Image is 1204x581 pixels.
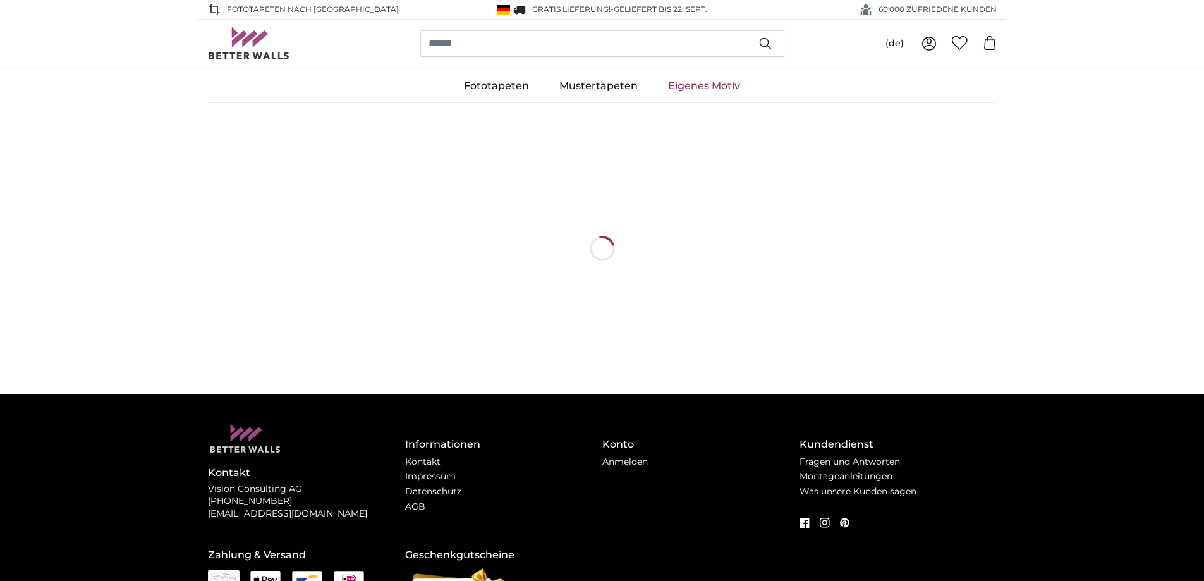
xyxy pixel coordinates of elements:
a: Impressum [405,470,456,482]
a: Anmelden [602,456,648,467]
button: (de) [875,32,914,55]
h4: Informationen [405,437,602,452]
h4: Geschenkgutscheine [405,547,602,563]
img: Deutschland [497,5,510,15]
a: Fototapeten [449,70,544,102]
a: Was unsere Kunden sagen [800,486,916,497]
a: AGB [405,501,425,512]
a: Montageanleitungen [800,470,892,482]
a: Kontakt [405,456,441,467]
img: Betterwalls [208,27,290,59]
p: Vision Consulting AG [PHONE_NUMBER] [EMAIL_ADDRESS][DOMAIN_NAME] [208,483,405,521]
a: Datenschutz [405,486,461,497]
span: Fototapeten nach [GEOGRAPHIC_DATA] [227,4,399,15]
h4: Konto [602,437,800,452]
span: 60'000 ZUFRIEDENE KUNDEN [879,4,997,15]
a: Fragen und Antworten [800,456,900,467]
a: Mustertapeten [544,70,653,102]
span: GRATIS Lieferung! [532,4,611,14]
h4: Kontakt [208,465,405,480]
a: Eigenes Motiv [653,70,755,102]
h4: Zahlung & Versand [208,547,405,563]
h4: Kundendienst [800,437,997,452]
span: Geliefert bis 22. Sept. [614,4,707,14]
span: - [611,4,707,14]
